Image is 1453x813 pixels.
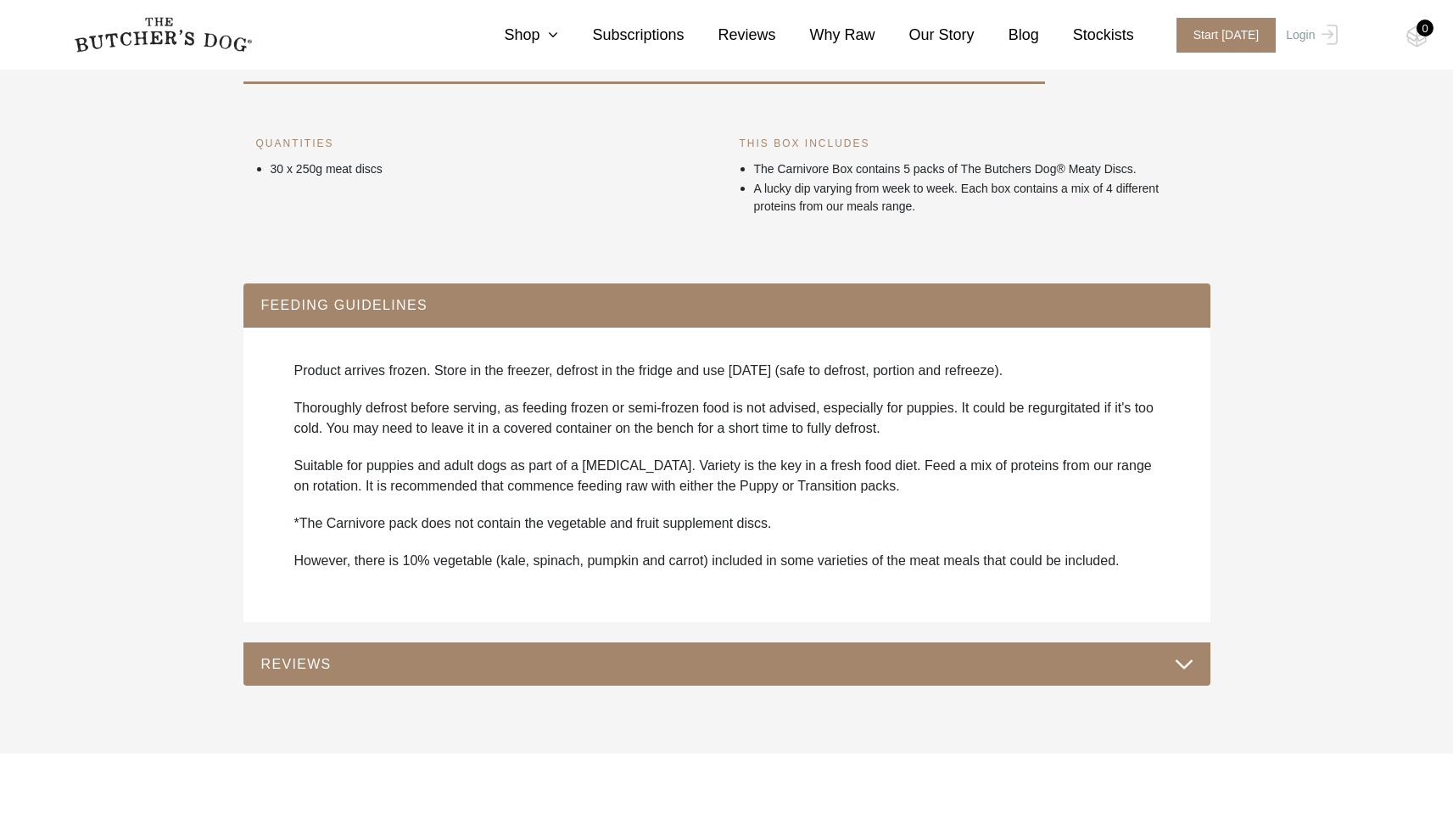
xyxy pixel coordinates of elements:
[558,24,684,47] a: Subscriptions
[1417,20,1433,36] div: 0
[294,551,1160,571] p: However, there is 10% vegetable (kale, spinach, pumpkin and carrot) included in some varieties of...
[754,180,1198,216] p: A lucky dip varying from week to week. Each box contains a mix of 4 different proteins from our m...
[260,653,1193,676] button: REVIEWS
[1406,25,1428,48] img: TBD_Cart-Empty.png
[1176,18,1277,53] span: Start [DATE]
[776,24,875,47] a: Why Raw
[1282,18,1337,53] a: Login
[260,294,1193,317] button: FEEDING GUIDELINES
[740,135,1198,152] h6: THIS BOX INCLUDES
[1160,18,1283,53] a: Start [DATE]
[754,160,1198,178] p: The Carnivore Box contains 5 packs of The Butchers Dog® Meaty Discs.
[975,24,1039,47] a: Blog
[875,24,975,47] a: Our Story
[470,24,558,47] a: Shop
[271,160,714,178] p: 30 x 250g meat discs
[294,398,1160,439] p: Thoroughly defrost before serving, as feeding frozen or semi-frozen food is not advised, especial...
[294,361,1160,381] p: Product arrives frozen. Store in the freezer, defrost in the fridge and use [DATE] (safe to defro...
[294,456,1160,496] p: Suitable for puppies and adult dogs as part of a [MEDICAL_DATA]. Variety is the key in a fresh fo...
[294,513,1160,534] p: *The Carnivore pack does not contain the vegetable and fruit supplement discs.
[256,135,714,152] h6: QUANTITIES
[685,24,776,47] a: Reviews
[1039,24,1134,47] a: Stockists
